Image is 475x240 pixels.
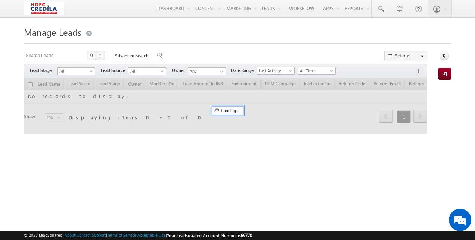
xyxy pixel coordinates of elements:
[216,68,225,75] a: Show All Items
[96,51,105,60] button: ?
[188,67,226,75] input: Type to Search
[137,233,166,237] a: Acceptable Use
[298,67,333,74] span: All Time
[24,232,252,239] span: © 2025 LeadSquared | | | | |
[128,67,166,75] a: All
[65,233,75,237] a: About
[77,233,106,237] a: Contact Support
[58,68,93,75] span: All
[99,52,102,59] span: ?
[101,67,128,74] span: Lead Source
[257,67,295,75] a: Last Activity
[57,67,95,75] a: All
[257,67,292,74] span: Last Activity
[231,67,257,74] span: Date Range
[24,26,81,38] span: Manage Leads
[212,106,243,115] div: Loading...
[90,53,93,57] img: Search
[298,67,336,75] a: All Time
[241,233,252,238] span: 69770
[30,67,57,74] span: Lead Stage
[115,52,151,59] span: Advanced Search
[384,51,427,60] button: Actions
[167,233,252,238] span: Your Leadsquared Account Number is
[172,67,188,74] span: Owner
[107,233,136,237] a: Terms of Service
[24,2,64,15] img: Custom Logo
[128,68,164,75] span: All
